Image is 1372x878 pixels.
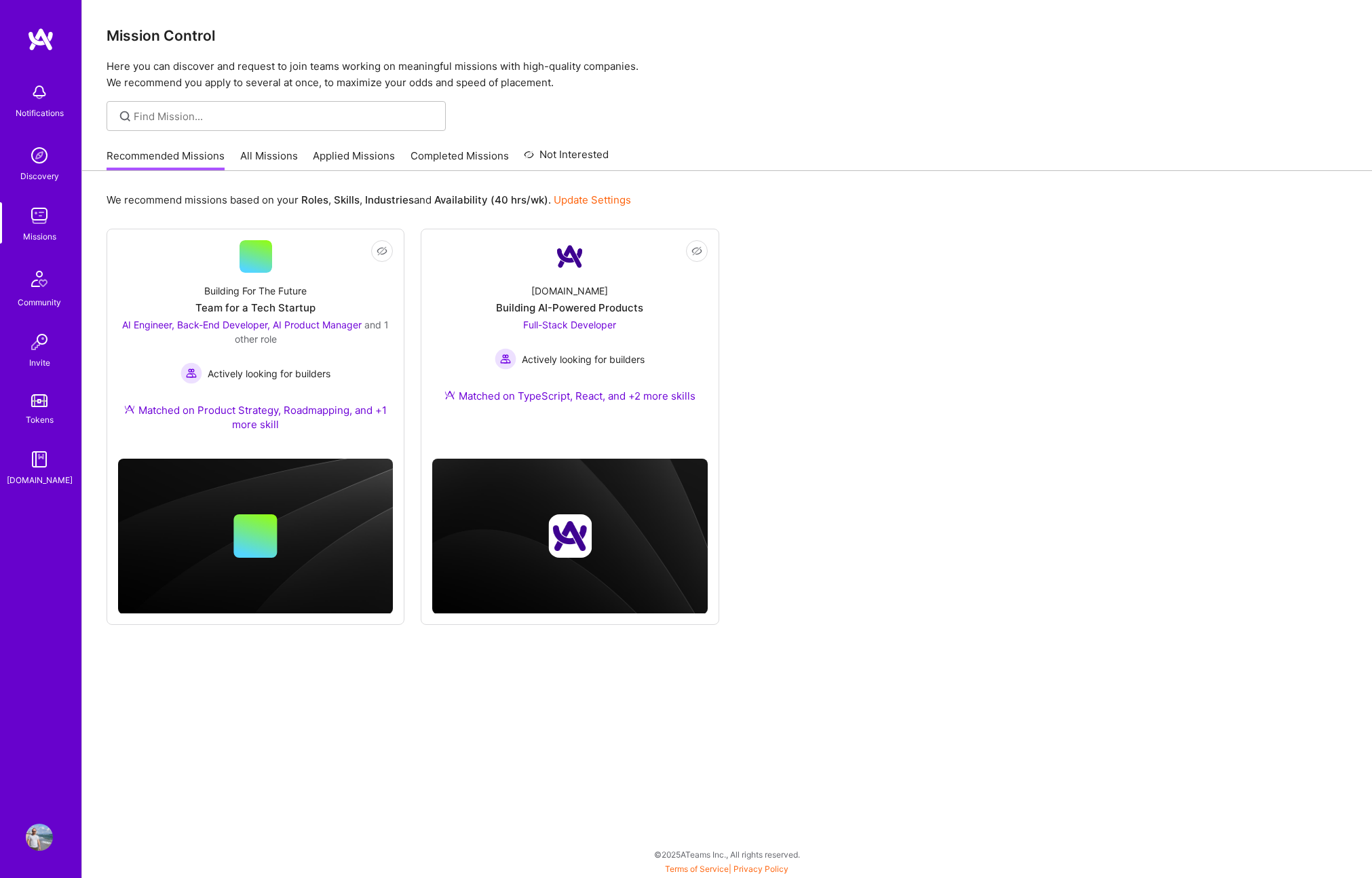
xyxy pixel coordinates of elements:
[554,193,631,206] a: Update Settings
[118,403,393,432] div: Matched on Product Strategy, Roadmapping, and +1 more skill
[195,301,316,315] div: Team for a Tech Startup
[444,389,695,403] div: Matched on TypeScript, React, and +2 more skills
[118,459,393,614] img: cover
[432,240,707,421] a: Company Logo[DOMAIN_NAME]Building AI-Powered ProductsFull-Stack Developer Actively looking for bu...
[531,284,608,298] div: [DOMAIN_NAME]
[31,394,47,407] img: tokens
[23,263,56,295] img: Community
[496,301,643,315] div: Building AI-Powered Products
[665,864,729,874] a: Terms of Service
[180,362,202,384] img: Actively looking for builders
[523,319,616,330] span: Full-Stack Developer
[411,149,509,171] a: Completed Missions
[26,202,53,229] img: teamwork
[434,193,548,206] b: Availability (40 hrs/wk)
[365,193,414,206] b: Industries
[16,106,64,120] div: Notifications
[22,824,56,851] a: User Avatar
[20,169,59,183] div: Discovery
[548,514,592,558] img: Company logo
[26,79,53,106] img: bell
[134,109,436,123] input: Find Mission...
[554,240,586,273] img: Company Logo
[313,149,395,171] a: Applied Missions
[26,328,53,356] img: Invite
[107,27,1348,44] h3: Mission Control
[81,837,1372,871] div: © 2025 ATeams Inc., All rights reserved.
[23,229,56,244] div: Missions
[124,404,135,415] img: Ateam Purple Icon
[204,284,307,298] div: Building For The Future
[665,864,788,874] span: |
[26,824,53,851] img: User Avatar
[18,295,61,309] div: Community
[301,193,328,206] b: Roles
[240,149,298,171] a: All Missions
[522,352,645,366] span: Actively looking for builders
[118,240,393,448] a: Building For The FutureTeam for a Tech StartupAI Engineer, Back-End Developer, AI Product Manager...
[444,389,455,400] img: Ateam Purple Icon
[334,193,360,206] b: Skills
[7,473,73,487] div: [DOMAIN_NAME]
[733,864,788,874] a: Privacy Policy
[122,319,362,330] span: AI Engineer, Back-End Developer, AI Product Manager
[432,459,707,614] img: cover
[208,366,330,381] span: Actively looking for builders
[524,147,609,171] a: Not Interested
[26,446,53,473] img: guide book
[107,149,225,171] a: Recommended Missions
[691,246,702,256] i: icon EyeClosed
[377,246,387,256] i: icon EyeClosed
[26,413,54,427] div: Tokens
[29,356,50,370] div: Invite
[117,109,133,124] i: icon SearchGrey
[495,348,516,370] img: Actively looking for builders
[107,193,631,207] p: We recommend missions based on your , , and .
[107,58,1348,91] p: Here you can discover and request to join teams working on meaningful missions with high-quality ...
[26,142,53,169] img: discovery
[27,27,54,52] img: logo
